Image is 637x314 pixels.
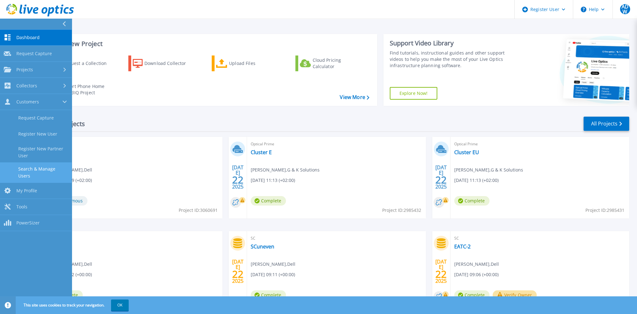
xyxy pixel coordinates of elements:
a: Upload Files [212,55,282,71]
a: Cluster EU [454,149,479,155]
a: Download Collector [128,55,198,71]
a: All Projects [584,117,629,131]
span: [DATE] 11:13 (+02:00) [454,177,499,184]
span: Tools [16,204,27,210]
span: Collectors [16,83,37,89]
div: [DATE] 2025 [232,166,244,189]
div: Support Video Library [390,39,515,47]
div: Request a Collection [63,57,113,70]
a: View More [340,94,369,100]
a: EATC-2 [454,243,471,250]
button: OK [111,299,129,311]
span: Projects [16,67,33,73]
div: Cloud Pricing Calculator [312,57,363,70]
a: Explore Now! [390,87,438,100]
a: Cluster E [251,149,272,155]
span: [PERSON_NAME] , Dell [454,261,499,268]
span: 22 [232,271,243,277]
h3: Start a New Project [45,40,369,47]
span: 22 [232,177,243,183]
div: [DATE] 2025 [232,260,244,283]
span: SC [47,235,219,242]
span: SC [251,235,422,242]
span: Optical Prime [454,141,625,148]
span: [PERSON_NAME] , G & K Solutions [454,166,523,173]
span: Optical Prime [251,141,422,148]
span: Complete [454,290,489,300]
span: 22 [435,271,447,277]
span: Dashboard [16,35,40,40]
button: Verify Owner [493,290,537,300]
span: ADW [620,4,630,14]
span: Complete [251,290,286,300]
div: Import Phone Home CloudIQ Project [62,83,111,96]
div: Download Collector [144,57,195,70]
span: Optical Prime [47,141,219,148]
span: Project ID: 2985431 [585,207,624,214]
span: Request Capture [16,51,52,56]
span: [DATE] 09:06 (+00:00) [454,271,499,278]
a: SCuneven [251,243,274,250]
a: Request a Collection [45,55,115,71]
span: [DATE] 09:11 (+00:00) [251,271,295,278]
div: [DATE] 2025 [435,260,447,283]
span: Project ID: 2985432 [382,207,421,214]
div: Upload Files [229,57,279,70]
span: [PERSON_NAME] , Dell [251,261,295,268]
span: Complete [454,196,489,206]
div: Find tutorials, instructional guides and other support videos to help you make the most of your L... [390,50,515,69]
span: PowerSizer [16,220,40,226]
div: [DATE] 2025 [435,166,447,189]
span: [DATE] 11:13 (+02:00) [251,177,295,184]
span: 22 [435,177,447,183]
span: This site uses cookies to track your navigation. [17,299,129,311]
span: Project ID: 3060691 [179,207,218,214]
span: SC [454,235,625,242]
span: [PERSON_NAME] , G & K Solutions [251,166,320,173]
span: My Profile [16,188,37,194]
span: Customers [16,99,39,105]
a: Cloud Pricing Calculator [295,55,366,71]
span: Complete [251,196,286,206]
